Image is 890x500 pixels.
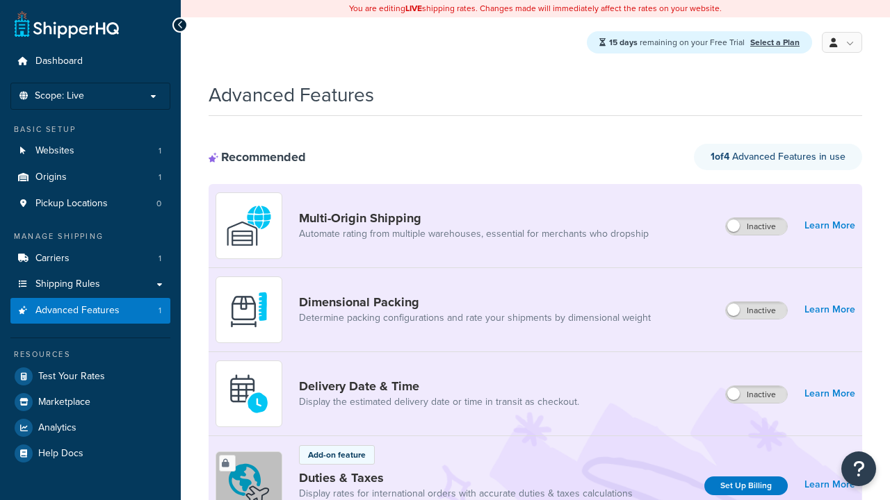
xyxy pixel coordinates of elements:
a: Duties & Taxes [299,470,633,485]
span: Test Your Rates [38,371,105,383]
span: Advanced Features in use [711,149,845,164]
img: gfkeb5ejjkALwAAAABJRU5ErkJggg== [225,369,273,418]
li: Origins [10,165,170,190]
a: Websites1 [10,138,170,164]
div: Manage Shipping [10,231,170,242]
img: WatD5o0RtDAAAAAElFTkSuQmCC [225,201,273,250]
img: DTVBYsAAAAAASUVORK5CYII= [225,285,273,334]
span: remaining on your Free Trial [609,36,747,49]
span: Dashboard [35,56,83,67]
a: Help Docs [10,441,170,466]
a: Select a Plan [750,36,800,49]
strong: 1 of 4 [711,149,729,164]
li: Carriers [10,246,170,272]
span: Advanced Features [35,305,120,317]
span: Pickup Locations [35,198,108,210]
span: Carriers [35,253,70,265]
span: Websites [35,145,74,157]
a: Test Your Rates [10,364,170,389]
a: Learn More [804,384,855,403]
label: Inactive [726,302,787,319]
div: Basic Setup [10,124,170,135]
span: Shipping Rules [35,278,100,290]
a: Learn More [804,216,855,235]
a: Learn More [804,300,855,319]
a: Origins1 [10,165,170,190]
div: Resources [10,349,170,360]
span: 0 [156,198,161,210]
a: Dashboard [10,49,170,74]
p: Add-on feature [308,449,366,461]
span: Analytics [38,422,76,434]
a: Multi-Origin Shipping [299,210,649,226]
a: Pickup Locations0 [10,191,170,217]
span: 1 [159,305,161,317]
a: Shipping Rules [10,272,170,297]
li: Advanced Features [10,298,170,324]
button: Open Resource Center [841,451,876,486]
span: Marketplace [38,397,90,408]
a: Delivery Date & Time [299,378,579,394]
strong: 15 days [609,36,638,49]
a: Determine packing configurations and rate your shipments by dimensional weight [299,311,651,325]
span: 1 [159,145,161,157]
a: Advanced Features1 [10,298,170,324]
a: Dimensional Packing [299,294,651,310]
span: Origins [35,172,67,183]
span: Scope: Live [35,90,84,102]
a: Display the estimated delivery date or time in transit as checkout. [299,395,579,409]
span: Help Docs [38,448,83,460]
label: Inactive [726,386,787,403]
li: Pickup Locations [10,191,170,217]
div: Recommended [209,149,306,165]
label: Inactive [726,218,787,235]
a: Marketplace [10,390,170,415]
a: Automate rating from multiple warehouses, essential for merchants who dropship [299,227,649,241]
h1: Advanced Features [209,81,374,108]
a: Carriers1 [10,246,170,272]
li: Websites [10,138,170,164]
a: Learn More [804,475,855,494]
span: 1 [159,172,161,183]
a: Analytics [10,415,170,440]
a: Set Up Billing [704,476,788,495]
b: LIVE [405,2,422,15]
span: 1 [159,253,161,265]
